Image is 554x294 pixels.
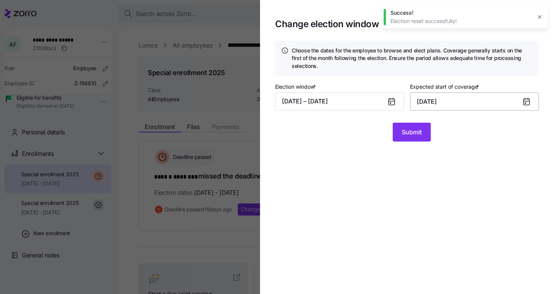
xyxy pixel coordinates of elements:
button: [DATE] – [DATE] [275,92,404,111]
h4: Choose the dates for the employee to browse and elect plans. Coverage generally starts on the fir... [292,47,533,70]
label: Expected start of coverage [410,83,481,91]
button: Submit [393,123,431,142]
input: MM/DD/YYYY [410,92,539,111]
label: Election window [275,83,317,91]
div: Success! [390,9,531,17]
h1: Change election window [275,18,515,30]
div: Election reset successfully! [390,17,531,25]
span: Submit [402,128,422,137]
